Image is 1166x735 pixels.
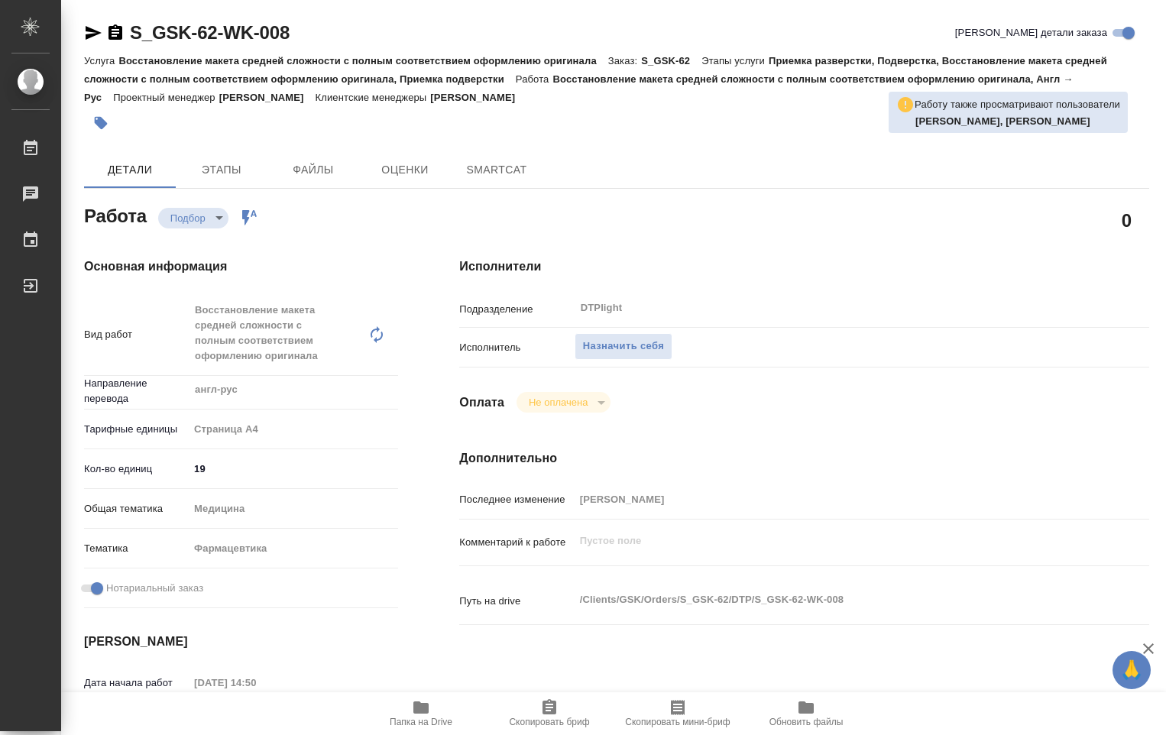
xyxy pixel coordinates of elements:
h4: Дополнительно [459,449,1149,468]
p: Услуга [84,55,118,66]
p: Подразделение [459,302,574,317]
button: Скопировать бриф [485,692,614,735]
span: Папка на Drive [390,717,452,727]
h2: Работа [84,201,147,228]
p: Работа [516,73,553,85]
p: Вид работ [84,327,189,342]
div: Подбор [158,208,228,228]
div: Страница А4 [189,416,398,442]
span: SmartCat [460,160,533,180]
p: [PERSON_NAME] [219,92,316,103]
p: Этапы услуги [701,55,769,66]
div: Фармацевтика [189,536,398,562]
p: Исполнитель [459,340,574,355]
p: Дата начала работ [84,675,189,691]
button: Не оплачена [524,396,592,409]
textarea: /Clients/GSK/Orders/S_GSK-62/DTP/S_GSK-62-WK-008 [575,587,1092,613]
input: Пустое поле [189,672,322,694]
button: Добавить тэг [84,106,118,140]
h4: Исполнители [459,257,1149,276]
p: Тематика [84,541,189,556]
span: Оценки [368,160,442,180]
h4: Оплата [459,393,504,412]
span: Этапы [185,160,258,180]
span: Назначить себя [583,338,664,355]
p: Путь на drive [459,594,574,609]
span: Детали [93,160,167,180]
span: Скопировать бриф [509,717,589,727]
button: Скопировать ссылку для ЯМессенджера [84,24,102,42]
span: [PERSON_NAME] детали заказа [955,25,1107,40]
p: Направление перевода [84,376,189,406]
p: Проектный менеджер [113,92,219,103]
p: [PERSON_NAME] [430,92,526,103]
input: ✎ Введи что-нибудь [189,458,398,480]
button: 🙏 [1113,651,1151,689]
p: Восстановление макета средней сложности с полным соответствием оформлению оригинала [118,55,607,66]
p: Работу также просматривают пользователи [915,97,1120,112]
div: Медицина [189,496,398,522]
p: Восстановление макета средней сложности с полным соответствием оформлению оригинала, Англ → Рус [84,73,1073,103]
p: Клиентские менеджеры [316,92,431,103]
button: Скопировать ссылку [106,24,125,42]
p: Последнее изменение [459,492,574,507]
button: Папка на Drive [357,692,485,735]
b: [PERSON_NAME], [PERSON_NAME] [915,115,1090,127]
p: Кол-во единиц [84,461,189,477]
input: Пустое поле [575,488,1092,510]
p: Заказ: [608,55,641,66]
span: Обновить файлы [769,717,844,727]
p: Комментарий к работе [459,535,574,550]
h4: [PERSON_NAME] [84,633,398,651]
p: S_GSK-62 [641,55,701,66]
span: 🙏 [1119,654,1145,686]
h2: 0 [1122,207,1132,233]
button: Подбор [166,212,210,225]
p: Тарифные единицы [84,422,189,437]
a: S_GSK-62-WK-008 [130,22,290,43]
button: Скопировать мини-бриф [614,692,742,735]
span: Файлы [277,160,350,180]
button: Обновить файлы [742,692,870,735]
span: Нотариальный заказ [106,581,203,596]
p: Васильева Ольга, Панькина Анна [915,114,1120,129]
h4: Основная информация [84,257,398,276]
div: Подбор [517,392,611,413]
p: Общая тематика [84,501,189,516]
button: Назначить себя [575,333,672,360]
span: Скопировать мини-бриф [625,717,730,727]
